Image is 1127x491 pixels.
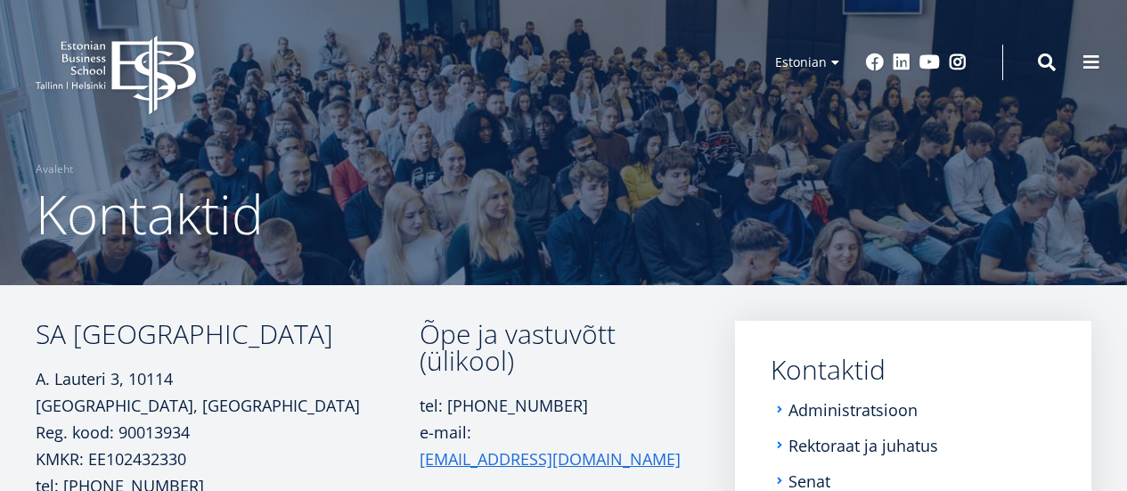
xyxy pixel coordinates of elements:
[771,356,1056,383] a: Kontaktid
[893,53,911,71] a: Linkedin
[36,365,420,446] p: A. Lauteri 3, 10114 [GEOGRAPHIC_DATA], [GEOGRAPHIC_DATA] Reg. kood: 90013934
[36,321,420,348] h3: SA [GEOGRAPHIC_DATA]
[420,446,681,472] a: [EMAIL_ADDRESS][DOMAIN_NAME]
[36,446,420,472] p: KMKR: EE102432330
[788,472,830,490] a: Senat
[788,437,938,454] a: Rektoraat ja juhatus
[788,401,918,419] a: Administratsioon
[36,177,264,250] span: Kontaktid
[866,53,884,71] a: Facebook
[949,53,967,71] a: Instagram
[420,321,683,374] h3: Õpe ja vastuvõtt (ülikool)
[36,160,73,178] a: Avaleht
[919,53,940,71] a: Youtube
